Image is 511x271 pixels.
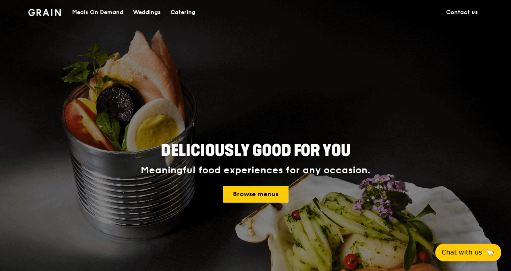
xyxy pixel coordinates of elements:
[128,0,166,25] a: Weddings
[28,9,61,16] img: Grain
[223,186,289,203] a: Browse menus
[485,248,495,257] span: 🦙
[166,0,200,25] a: Catering
[110,165,401,176] div: Meaningful food experiences for any occasion.
[133,0,161,25] div: Weddings
[441,0,483,25] a: Contact us
[435,244,501,261] button: Chat with us🦙
[170,0,195,25] div: Catering
[72,0,123,25] div: Meals On Demand
[442,248,482,257] span: Chat with us
[161,141,351,160] span: Deliciously good for you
